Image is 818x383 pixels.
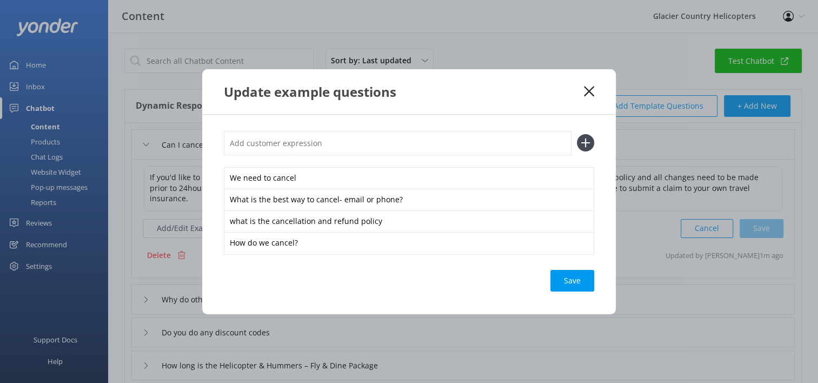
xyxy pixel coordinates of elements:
[550,270,594,292] button: Save
[224,189,594,212] div: What is the best way to cancel- email or phone?
[584,86,594,97] button: Close
[224,232,594,255] div: How do we cancel?
[224,210,594,233] div: what is the cancellation and refund policy
[224,83,584,101] div: Update example questions
[224,131,571,155] input: Add customer expression
[224,167,594,190] div: We need to cancel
